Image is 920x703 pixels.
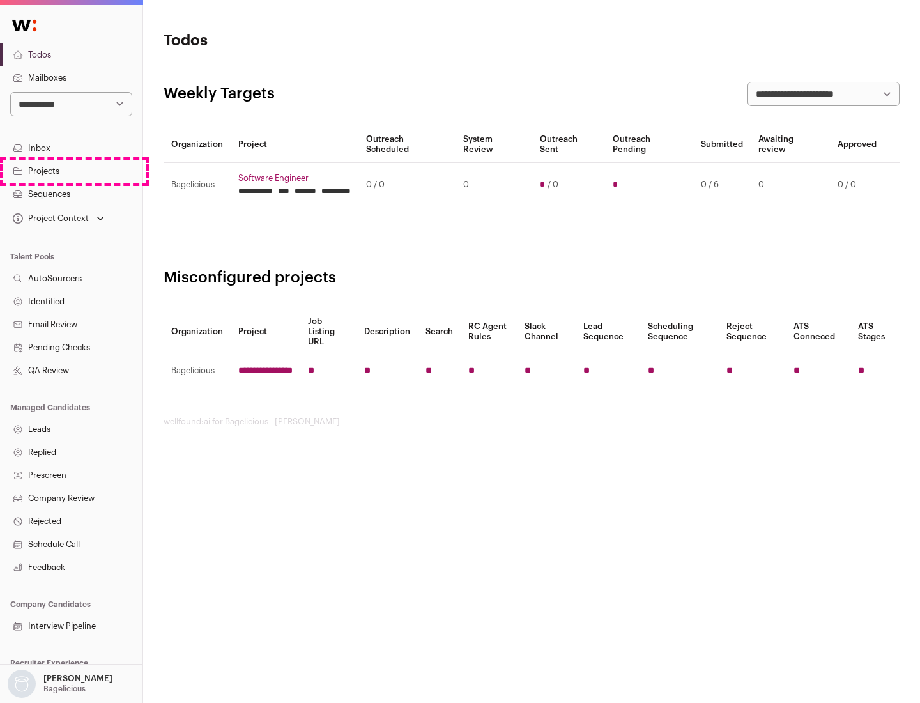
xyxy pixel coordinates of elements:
[418,309,461,355] th: Search
[640,309,719,355] th: Scheduling Sequence
[164,163,231,207] td: Bagelicious
[164,309,231,355] th: Organization
[231,309,300,355] th: Project
[164,31,409,51] h1: Todos
[8,670,36,698] img: nopic.png
[548,180,558,190] span: / 0
[830,127,884,163] th: Approved
[456,163,532,207] td: 0
[719,309,786,355] th: Reject Sequence
[358,163,456,207] td: 0 / 0
[576,309,640,355] th: Lead Sequence
[693,127,751,163] th: Submitted
[693,163,751,207] td: 0 / 6
[164,127,231,163] th: Organization
[751,163,830,207] td: 0
[231,127,358,163] th: Project
[356,309,418,355] th: Description
[300,309,356,355] th: Job Listing URL
[10,210,107,228] button: Open dropdown
[605,127,693,163] th: Outreach Pending
[43,674,112,684] p: [PERSON_NAME]
[358,127,456,163] th: Outreach Scheduled
[532,127,606,163] th: Outreach Sent
[517,309,576,355] th: Slack Channel
[43,684,86,694] p: Bagelicious
[10,213,89,224] div: Project Context
[5,670,115,698] button: Open dropdown
[456,127,532,163] th: System Review
[164,84,275,104] h2: Weekly Targets
[164,268,900,288] h2: Misconfigured projects
[164,355,231,387] td: Bagelicious
[830,163,884,207] td: 0 / 0
[164,417,900,427] footer: wellfound:ai for Bagelicious - [PERSON_NAME]
[461,309,516,355] th: RC Agent Rules
[786,309,850,355] th: ATS Conneced
[850,309,900,355] th: ATS Stages
[5,13,43,38] img: Wellfound
[238,173,351,183] a: Software Engineer
[751,127,830,163] th: Awaiting review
